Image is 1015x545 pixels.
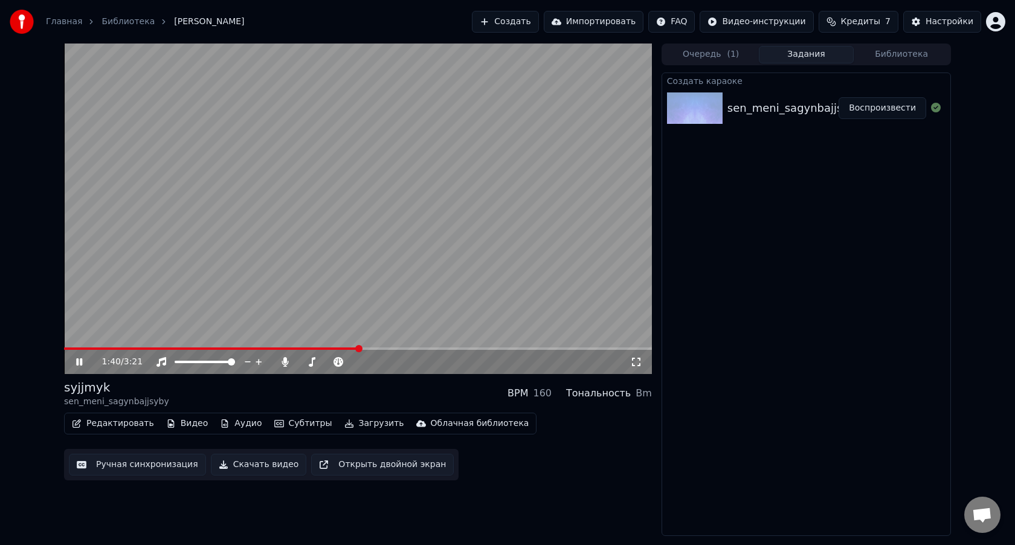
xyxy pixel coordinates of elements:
[69,454,206,476] button: Ручная синхронизация
[759,46,854,63] button: Задания
[727,48,739,60] span: ( 1 )
[46,16,245,28] nav: breadcrumb
[64,396,169,408] div: sen_meni_sagynbajjsyby
[269,415,337,432] button: Субтитры
[507,386,528,401] div: BPM
[841,16,880,28] span: Кредиты
[819,11,898,33] button: Кредиты7
[10,10,34,34] img: youka
[311,454,454,476] button: Открыть двойной экран
[431,418,529,430] div: Облачная библиотека
[102,356,121,368] span: 1:40
[340,415,409,432] button: Загрузить
[636,386,652,401] div: Bm
[67,415,159,432] button: Редактировать
[662,73,950,88] div: Создать караоке
[472,11,538,33] button: Создать
[544,11,644,33] button: Импортировать
[566,386,631,401] div: Тональность
[64,379,169,396] div: syjjmyk
[926,16,973,28] div: Настройки
[533,386,552,401] div: 160
[101,16,155,28] a: Библиотека
[215,415,266,432] button: Аудио
[663,46,759,63] button: Очередь
[174,16,244,28] span: [PERSON_NAME]
[648,11,695,33] button: FAQ
[885,16,891,28] span: 7
[102,356,131,368] div: /
[211,454,307,476] button: Скачать видео
[854,46,949,63] button: Библиотека
[700,11,813,33] button: Видео-инструкции
[161,415,213,432] button: Видео
[839,97,926,119] button: Воспроизвести
[124,356,143,368] span: 3:21
[46,16,82,28] a: Главная
[903,11,981,33] button: Настройки
[964,497,1000,533] div: Открытый чат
